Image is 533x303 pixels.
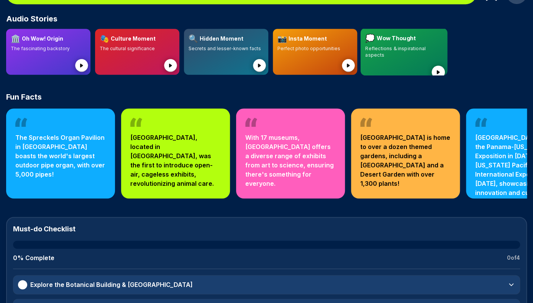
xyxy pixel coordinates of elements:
[245,133,336,188] p: With 17 museums, [GEOGRAPHIC_DATA] offers a diverse range of exhibits from art to science, ensuri...
[100,46,175,52] p: The cultural significance
[100,33,109,44] span: 🎭
[130,133,221,188] p: [GEOGRAPHIC_DATA], located in [GEOGRAPHIC_DATA], was the first to introduce open-air, cageless ex...
[277,46,353,52] p: Perfect photo opportunities
[11,46,86,52] p: The fascinating backstory
[30,280,193,289] span: Explore the Botanical Building & [GEOGRAPHIC_DATA]
[111,35,156,43] h3: Culture Moment
[11,33,20,44] span: 🏛️
[22,35,63,43] h3: Oh Wow! Origin
[289,35,327,43] h3: Insta Moment
[507,254,520,262] span: 0 of 4
[13,253,54,262] p: 0 % Complete
[377,34,416,43] h3: Wow Thought
[365,46,443,58] p: Reflections & inspirational aspects
[365,33,375,44] span: 💭
[15,133,106,179] p: The Spreckels Organ Pavilion in [GEOGRAPHIC_DATA] boasts the world's largest outdoor pipe organ, ...
[189,33,198,44] span: 🔍
[200,35,243,43] h3: Hidden Moment
[6,13,57,24] span: Audio Stories
[13,224,520,234] h3: Must-do Checklist
[360,133,451,188] p: [GEOGRAPHIC_DATA] is home to over a dozen themed gardens, including a [GEOGRAPHIC_DATA] and a Des...
[6,92,527,102] h2: Fun Facts
[189,46,264,52] p: Secrets and lesser-known facts
[277,33,287,44] span: 📸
